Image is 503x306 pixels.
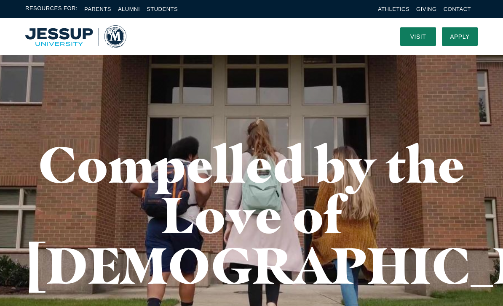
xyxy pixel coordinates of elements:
[416,6,437,12] a: Giving
[25,4,78,14] span: Resources For:
[118,6,140,12] a: Alumni
[442,27,478,46] a: Apply
[400,27,436,46] a: Visit
[444,6,471,12] a: Contact
[25,139,478,290] h1: Compelled by the Love of [DEMOGRAPHIC_DATA]
[84,6,111,12] a: Parents
[147,6,178,12] a: Students
[25,25,126,48] a: Home
[25,25,126,48] img: Multnomah University Logo
[378,6,409,12] a: Athletics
